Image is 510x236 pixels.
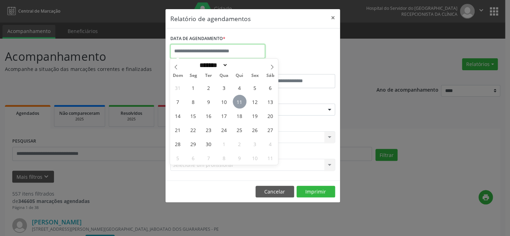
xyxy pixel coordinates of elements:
[202,123,216,137] span: Setembro 23, 2025
[171,123,185,137] span: Setembro 21, 2025
[186,137,200,151] span: Setembro 29, 2025
[233,151,246,165] span: Outubro 9, 2025
[186,123,200,137] span: Setembro 22, 2025
[202,151,216,165] span: Outubro 7, 2025
[217,81,231,94] span: Setembro 3, 2025
[186,151,200,165] span: Outubro 6, 2025
[263,73,278,78] span: Sáb
[217,137,231,151] span: Outubro 1, 2025
[185,73,201,78] span: Seg
[170,73,185,78] span: Dom
[297,186,335,198] button: Imprimir
[170,14,251,23] h5: Relatório de agendamentos
[217,109,231,123] span: Setembro 17, 2025
[228,61,251,69] input: Year
[217,95,231,109] span: Setembro 10, 2025
[171,137,185,151] span: Setembro 28, 2025
[202,109,216,123] span: Setembro 16, 2025
[233,123,246,137] span: Setembro 25, 2025
[326,9,340,26] button: Close
[256,186,294,198] button: Cancelar
[247,73,263,78] span: Sex
[233,81,246,94] span: Setembro 4, 2025
[171,151,185,165] span: Outubro 5, 2025
[248,95,261,109] span: Setembro 12, 2025
[197,61,228,69] select: Month
[248,109,261,123] span: Setembro 19, 2025
[233,109,246,123] span: Setembro 18, 2025
[263,123,277,137] span: Setembro 27, 2025
[248,137,261,151] span: Outubro 3, 2025
[233,95,246,109] span: Setembro 11, 2025
[217,123,231,137] span: Setembro 24, 2025
[263,151,277,165] span: Outubro 11, 2025
[254,63,335,74] label: ATÉ
[186,81,200,94] span: Setembro 1, 2025
[263,137,277,151] span: Outubro 4, 2025
[248,151,261,165] span: Outubro 10, 2025
[232,73,247,78] span: Qui
[216,73,232,78] span: Qua
[263,109,277,123] span: Setembro 20, 2025
[263,81,277,94] span: Setembro 6, 2025
[263,95,277,109] span: Setembro 13, 2025
[186,95,200,109] span: Setembro 8, 2025
[171,95,185,109] span: Setembro 7, 2025
[170,33,225,44] label: DATA DE AGENDAMENTO
[202,95,216,109] span: Setembro 9, 2025
[217,151,231,165] span: Outubro 8, 2025
[202,81,216,94] span: Setembro 2, 2025
[202,137,216,151] span: Setembro 30, 2025
[171,81,185,94] span: Agosto 31, 2025
[233,137,246,151] span: Outubro 2, 2025
[171,109,185,123] span: Setembro 14, 2025
[201,73,216,78] span: Ter
[248,81,261,94] span: Setembro 5, 2025
[248,123,261,137] span: Setembro 26, 2025
[186,109,200,123] span: Setembro 15, 2025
